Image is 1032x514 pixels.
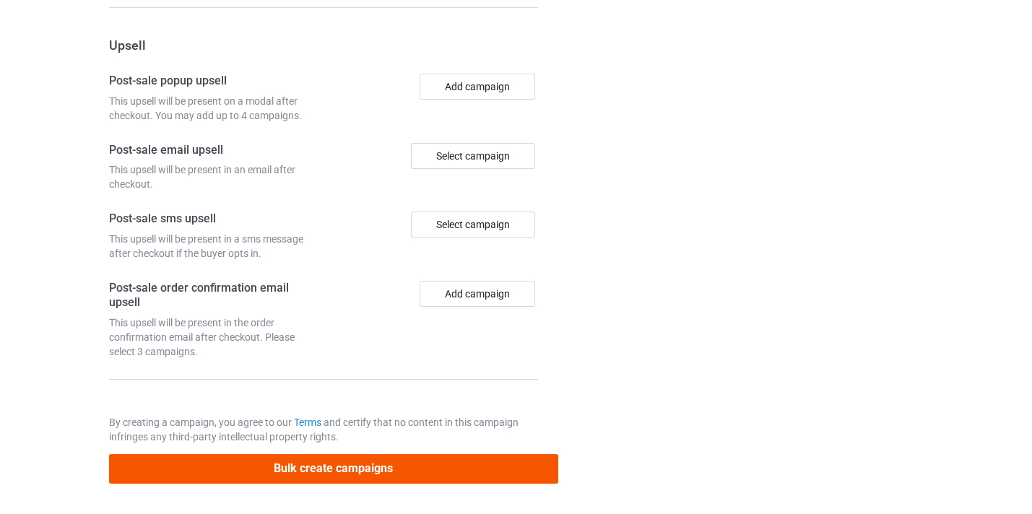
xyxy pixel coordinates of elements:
button: Add campaign [420,74,535,100]
div: This upsell will be present in the order confirmation email after checkout. Please select 3 campa... [109,315,318,359]
div: Select campaign [411,212,535,238]
div: This upsell will be present in an email after checkout. [109,162,318,191]
div: This upsell will be present on a modal after checkout. You may add up to 4 campaigns. [109,94,318,123]
h4: Post-sale popup upsell [109,74,318,89]
h3: Upsell [109,37,538,53]
div: This upsell will be present in a sms message after checkout if the buyer opts in. [109,232,318,261]
h4: Post-sale sms upsell [109,212,318,227]
div: Select campaign [411,143,535,169]
button: Bulk create campaigns [109,454,558,484]
a: Terms [294,417,321,428]
button: Add campaign [420,281,535,307]
h4: Post-sale order confirmation email upsell [109,281,318,310]
p: By creating a campaign, you agree to our and certify that no content in this campaign infringes a... [109,415,538,444]
h4: Post-sale email upsell [109,143,318,158]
